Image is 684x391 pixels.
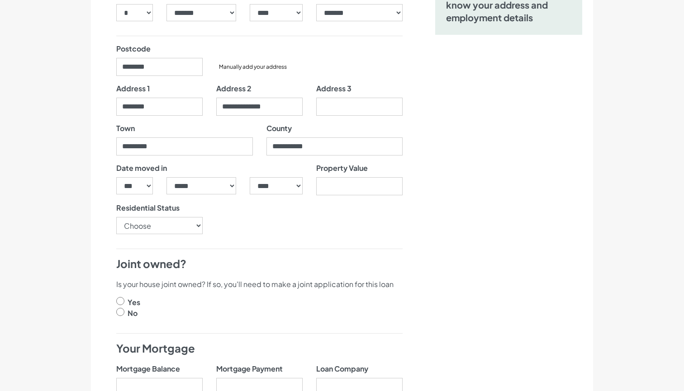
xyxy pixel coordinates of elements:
h4: Joint owned? [116,256,403,272]
label: Yes [128,297,140,308]
label: Town [116,123,135,134]
label: Mortgage Balance [116,363,180,374]
button: Manually add your address [216,62,290,71]
label: County [266,123,292,134]
label: Address 2 [216,83,252,94]
label: Date moved in [116,163,167,174]
label: Address 3 [316,83,351,94]
label: Residential Status [116,203,180,213]
label: Mortgage Payment [216,363,283,374]
label: Postcode [116,43,151,54]
label: Loan Company [316,363,368,374]
label: No [128,308,138,319]
h4: Your Mortgage [116,341,403,356]
label: Address 1 [116,83,150,94]
p: Is your house joint owned? If so, you'll need to make a joint application for this loan [116,279,403,290]
label: Property Value [316,163,368,174]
